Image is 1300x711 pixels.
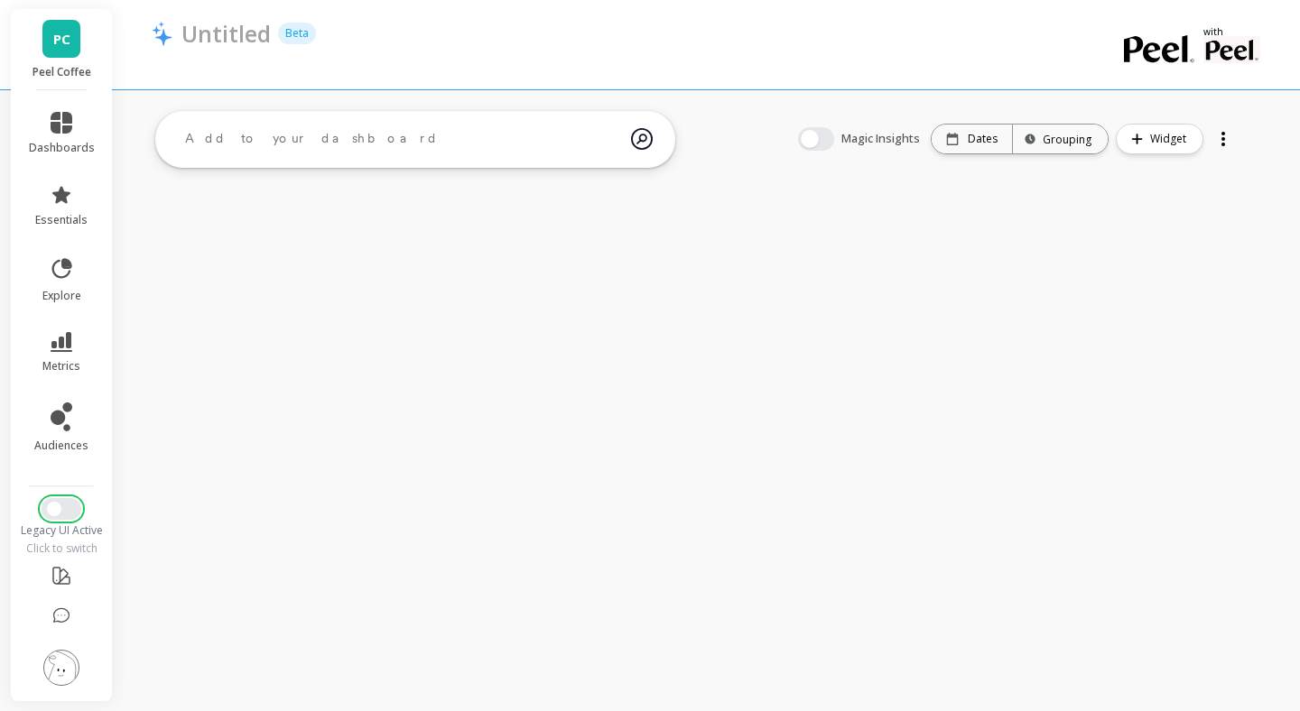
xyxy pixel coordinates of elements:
[1029,131,1091,148] div: Grouping
[53,29,70,50] span: PC
[631,115,653,163] img: magic search icon
[29,141,95,155] span: dashboards
[11,541,113,556] div: Click to switch
[34,439,88,453] span: audiences
[968,132,998,146] p: Dates
[42,359,80,374] span: metrics
[43,650,79,686] img: profile picture
[1150,130,1192,148] span: Widget
[181,18,271,49] p: Untitled
[841,130,924,148] span: Magic Insights
[1203,27,1260,36] p: with
[29,65,95,79] p: Peel Coffee
[35,213,88,227] span: essentials
[42,498,81,520] button: Switch to New UI
[42,289,81,303] span: explore
[11,523,113,538] div: Legacy UI Active
[1203,36,1260,63] img: partner logo
[278,23,316,44] p: Beta
[152,21,172,46] img: header icon
[1116,124,1203,154] button: Widget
